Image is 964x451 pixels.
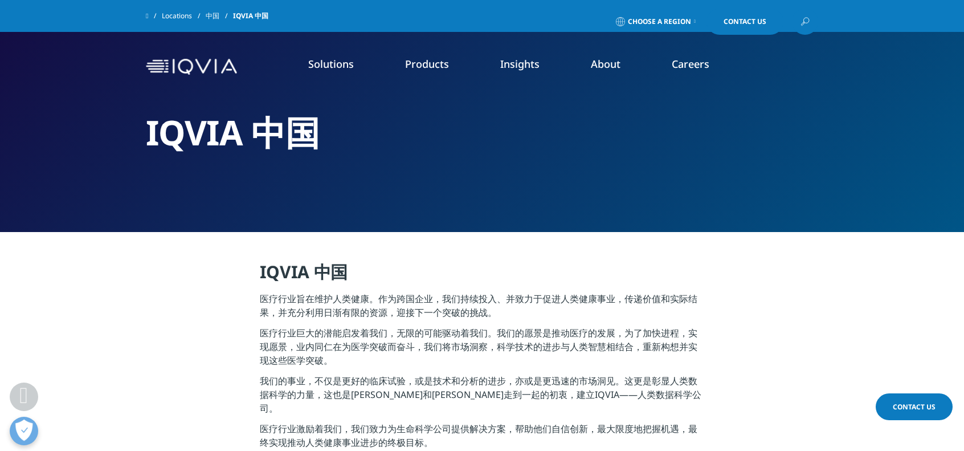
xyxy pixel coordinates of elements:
a: Products [405,57,449,71]
p: 医疗行业巨大的潜能启发着我们，无限的可能驱动着我们。我们的愿景是推动医疗的发展，为了加快进程，实现愿景，业内同仁在为医学突破而奋斗，我们将市场洞察，科学技术的进步与人类智慧相结合，重新构想并实现... [260,326,705,374]
a: About [591,57,620,71]
nav: Primary [242,40,818,94]
p: 医疗行业旨在维护人类健康。作为跨国企业，我们持续投入、并致力于促进人类健康事业，传递价值和实际结果，并充分利用日渐有限的资源，迎接下一个突破的挑战。 [260,292,705,326]
span: Contact Us [724,18,766,25]
a: Solutions [308,57,354,71]
a: Careers [672,57,709,71]
a: Contact Us [876,393,953,420]
a: Insights [500,57,540,71]
strong: IQVIA 中国 [260,260,348,283]
p: 我们的事业，不仅是更好的临床试验，或是技术和分析的进步，亦或是更迅速的市场洞见。这更是彰显人类数据科学的力量，这也是[PERSON_NAME]和[PERSON_NAME]走到一起的初衷，建立IQ... [260,374,705,422]
a: Contact Us [706,9,783,35]
span: Choose a Region [628,17,691,26]
span: Contact Us [893,402,936,412]
h2: IQVIA 中国 [146,111,818,154]
button: 打开偏好 [10,417,38,445]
